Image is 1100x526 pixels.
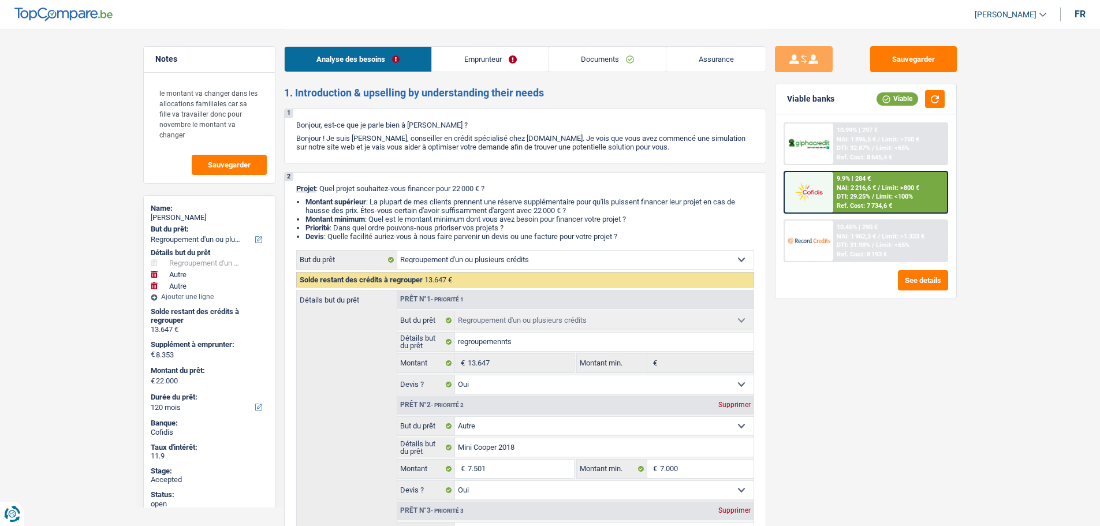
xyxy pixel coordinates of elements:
span: 13.647 € [424,275,452,284]
div: 11.9 [151,452,268,461]
span: Limit: <65% [876,144,909,152]
div: open [151,499,268,509]
img: Cofidis [788,181,830,203]
span: DTI: 29.25% [837,193,870,200]
span: € [647,354,660,372]
strong: Priorité [305,223,330,232]
span: NAI: 1 896,5 € [837,136,876,143]
span: € [151,376,155,386]
div: Solde restant des crédits à regrouper [151,307,268,325]
img: TopCompare Logo [14,8,113,21]
div: 10.45% | 290 € [837,223,878,231]
span: / [872,241,874,249]
label: Supplément à emprunter: [151,340,266,349]
p: : Quel projet souhaitez-vous financer pour 22 000 € ? [296,184,754,193]
h5: Notes [155,54,263,64]
label: But du prêt [297,251,397,269]
span: € [647,460,660,478]
div: Cofidis [151,428,268,437]
label: Devis ? [397,375,456,394]
button: Sauvegarder [870,46,957,72]
span: NAI: 1 962,3 € [837,233,876,240]
div: Ref. Cost: 8 645,4 € [837,154,892,161]
div: Taux d'intérêt: [151,443,268,452]
span: € [151,350,155,359]
label: But du prêt: [151,225,266,234]
label: Montant min. [577,354,647,372]
div: 10.99% | 297 € [837,126,878,134]
span: Limit: >800 € [882,184,919,192]
span: Projet [296,184,316,193]
span: DTI: 32.87% [837,144,870,152]
button: Sauvegarder [192,155,267,175]
a: Analyse des besoins [285,47,432,72]
label: Montant du prêt: [151,366,266,375]
label: Détails but du prêt [397,438,456,457]
span: / [872,193,874,200]
li: : Dans quel ordre pouvons-nous prioriser vos projets ? [305,223,754,232]
div: fr [1075,9,1086,20]
li: : Quelle facilité auriez-vous à nous faire parvenir un devis ou une facture pour votre projet ? [305,232,754,241]
div: 13.647 € [151,325,268,334]
strong: Montant supérieur [305,197,366,206]
span: € [455,460,468,478]
label: Détails but du prêt [297,290,397,304]
span: Limit: <65% [876,241,909,249]
button: See details [898,270,948,290]
label: Montant [397,460,456,478]
span: Limit: <100% [876,193,913,200]
div: Accepted [151,475,268,484]
div: Status: [151,490,268,499]
span: / [878,233,880,240]
h2: 1. Introduction & upselling by understanding their needs [284,87,766,99]
span: - Priorité 2 [431,402,464,408]
span: Sauvegarder [208,161,251,169]
div: Supprimer [715,401,754,408]
div: Ajouter une ligne [151,293,268,301]
strong: Montant minimum [305,215,365,223]
label: Durée du prêt: [151,393,266,402]
p: Bonjour, est-ce que je parle bien à [PERSON_NAME] ? [296,121,754,129]
a: Assurance [666,47,766,72]
span: / [872,144,874,152]
label: But du prêt [397,311,456,330]
span: Solde restant des crédits à regrouper [300,275,423,284]
span: [PERSON_NAME] [975,10,1036,20]
label: Devis ? [397,481,456,499]
div: Viable banks [787,94,834,104]
div: Ref. Cost: 7 734,6 € [837,202,892,210]
div: Stage: [151,467,268,476]
label: Détails but du prêt [397,333,456,351]
span: Devis [305,232,324,241]
div: Détails but du prêt [151,248,268,258]
span: / [878,136,880,143]
img: AlphaCredit [788,137,830,151]
span: DTI: 31.98% [837,241,870,249]
div: Viable [877,92,918,105]
div: 1 [285,109,293,118]
span: Limit: >1.333 € [882,233,924,240]
span: / [878,184,880,192]
span: Limit: >750 € [882,136,919,143]
li: : Quel est le montant minimum dont vous avez besoin pour financer votre projet ? [305,215,754,223]
a: [PERSON_NAME] [965,5,1046,24]
span: - Priorité 1 [431,296,464,303]
label: Montant min. [577,460,647,478]
p: Bonjour ! Je suis [PERSON_NAME], conseiller en crédit spécialisé chez [DOMAIN_NAME]. Je vois que ... [296,134,754,151]
div: Prêt n°2 [397,401,467,409]
label: Montant [397,354,456,372]
a: Emprunteur [432,47,549,72]
div: Name: [151,204,268,213]
div: 2 [285,173,293,181]
div: Banque: [151,419,268,428]
a: Documents [549,47,666,72]
li: : La plupart de mes clients prennent une réserve supplémentaire pour qu'ils puissent financer leu... [305,197,754,215]
span: NAI: 2 216,6 € [837,184,876,192]
label: But du prêt [397,417,456,435]
img: Record Credits [788,230,830,251]
div: Ref. Cost: 8 193 € [837,251,887,258]
div: 9.9% | 284 € [837,175,871,182]
div: Prêt n°1 [397,296,467,303]
div: Prêt n°3 [397,507,467,514]
div: [PERSON_NAME] [151,213,268,222]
